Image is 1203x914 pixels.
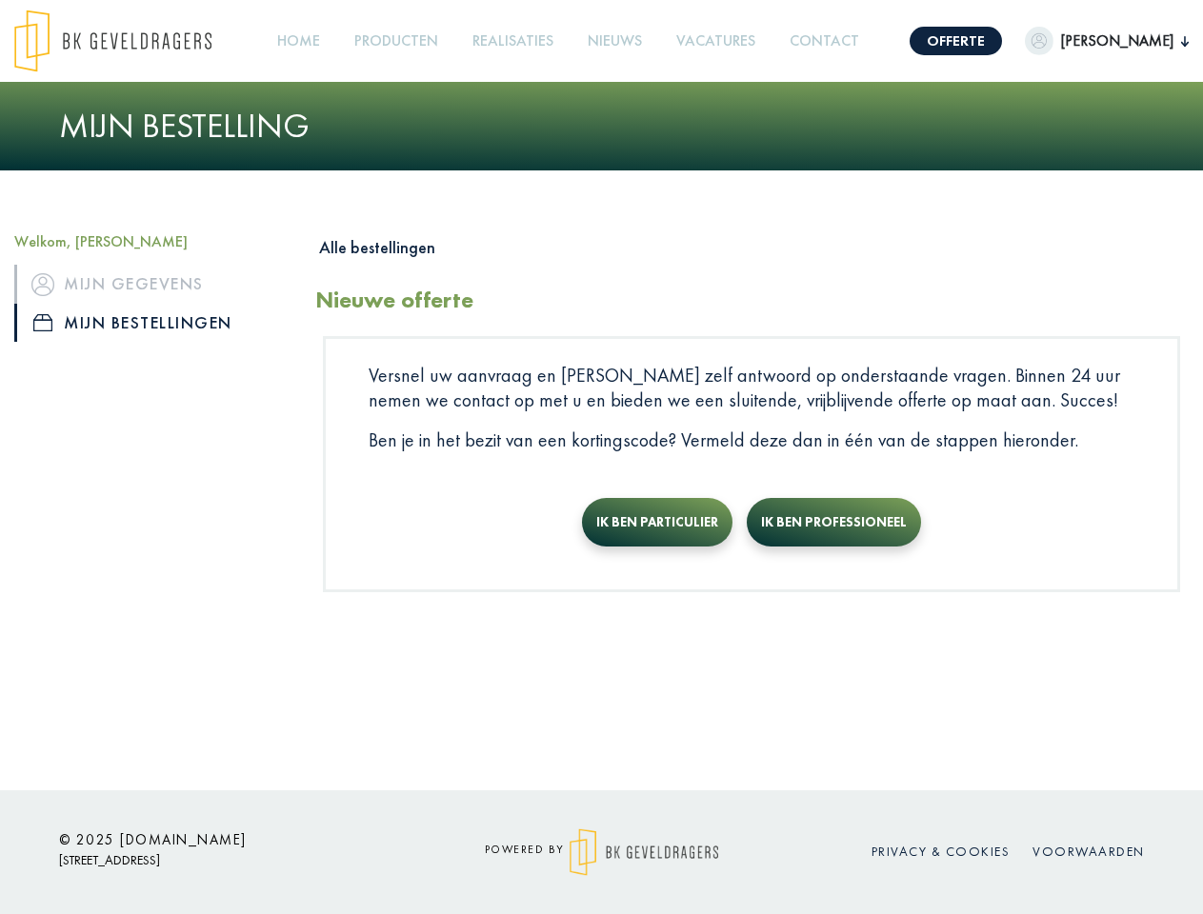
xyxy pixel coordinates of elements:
[315,287,473,314] h2: Nieuwe offerte
[14,232,287,250] h5: Welkom, [PERSON_NAME]
[431,828,773,876] div: powered by
[465,20,561,63] a: Realisaties
[1025,27,1053,55] img: dummypic.png
[33,314,52,331] img: icon
[59,848,402,872] p: [STREET_ADDRESS]
[582,498,732,546] button: Ik ben particulier
[14,304,287,342] a: iconMijn bestellingen
[910,27,1002,55] a: Offerte
[14,265,287,303] a: iconMijn gegevens
[315,232,435,263] button: Alle bestellingen
[1053,30,1181,52] span: [PERSON_NAME]
[669,20,763,63] a: Vacatures
[31,273,54,296] img: icon
[1033,843,1145,860] a: Voorwaarden
[1025,27,1189,55] button: [PERSON_NAME]
[782,20,867,63] a: Contact
[270,20,328,63] a: Home
[872,843,1011,860] a: Privacy & cookies
[369,427,1134,452] p: Ben je in het bezit van een kortingscode? Vermeld deze dan in één van de stappen hieronder.
[747,498,921,546] button: Ik ben professioneel
[347,20,446,63] a: Producten
[369,363,1134,412] p: Versnel uw aanvraag en [PERSON_NAME] zelf antwoord op onderstaande vragen. Binnen 24 uur nemen we...
[580,20,650,63] a: Nieuws
[59,106,1145,147] h1: Mijn bestelling
[14,10,211,72] img: logo
[59,831,402,848] h6: © 2025 [DOMAIN_NAME]
[570,828,719,876] img: logo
